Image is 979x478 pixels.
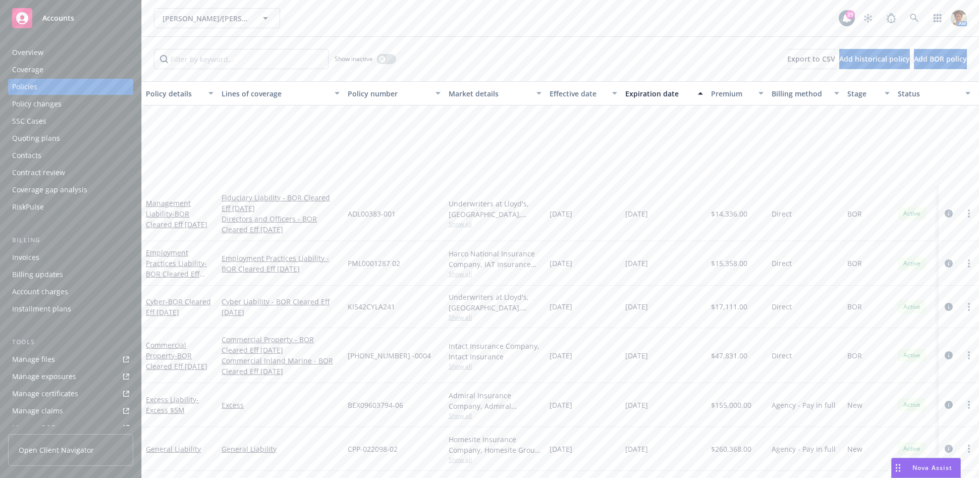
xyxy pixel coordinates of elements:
button: Add historical policy [839,49,910,69]
button: [PERSON_NAME]/[PERSON_NAME] Construction, Inc. [154,8,280,28]
a: General Liability [222,444,340,454]
div: Manage certificates [12,386,78,402]
span: $260,368.00 [711,444,751,454]
a: Management Liability [146,198,207,229]
span: [DATE] [625,444,648,454]
button: Add BOR policy [914,49,967,69]
a: Manage certificates [8,386,133,402]
a: more [963,399,975,411]
a: Stop snowing [858,8,878,28]
a: Switch app [928,8,948,28]
a: Manage BORs [8,420,133,436]
div: Manage BORs [12,420,60,436]
span: Export to CSV [787,54,835,64]
a: Overview [8,44,133,61]
a: circleInformation [943,257,955,270]
span: $15,358.00 [711,258,747,269]
span: Agency - Pay in full [772,400,836,410]
a: Installment plans [8,301,133,317]
span: [PERSON_NAME]/[PERSON_NAME] Construction, Inc. [162,13,250,24]
span: BOR [847,258,862,269]
span: [DATE] [550,301,572,312]
span: CPP-022098-02 [348,444,398,454]
span: Open Client Navigator [19,445,94,455]
button: Export to CSV [787,49,835,69]
a: SSC Cases [8,113,133,129]
a: circleInformation [943,349,955,361]
span: Active [902,444,922,453]
span: [PHONE_NUMBER] -0004 [348,350,431,361]
a: Billing updates [8,267,133,283]
div: Underwriters at Lloyd's, [GEOGRAPHIC_DATA], [PERSON_NAME] of [GEOGRAPHIC_DATA] [449,198,541,220]
button: Policy number [344,81,445,105]
a: Search [904,8,924,28]
span: Active [902,209,922,218]
a: circleInformation [943,301,955,313]
span: Show inactive [335,55,373,63]
span: BOR [847,301,862,312]
a: Coverage [8,62,133,78]
a: circleInformation [943,207,955,220]
a: Commercial Property [146,340,207,371]
a: Manage exposures [8,368,133,385]
span: New [847,400,862,410]
a: Contacts [8,147,133,164]
div: Intact Insurance Company, Intact Insurance [449,341,541,362]
span: Show all [449,411,541,420]
span: Direct [772,208,792,219]
span: PML0001287 02 [348,258,400,269]
span: BOR [847,350,862,361]
button: Lines of coverage [217,81,344,105]
div: Manage exposures [12,368,76,385]
div: Contract review [12,165,65,181]
span: - BOR Cleared Eff [DATE] [146,209,207,229]
button: Effective date [546,81,621,105]
span: $17,111.00 [711,301,747,312]
div: Contacts [12,147,41,164]
div: 29 [846,10,855,19]
div: Billing [8,235,133,245]
span: Active [902,351,922,360]
span: BOR [847,208,862,219]
span: [DATE] [625,208,648,219]
span: Nova Assist [912,463,952,472]
a: Contract review [8,165,133,181]
span: [DATE] [625,258,648,269]
button: Market details [445,81,546,105]
div: Lines of coverage [222,88,329,99]
a: Excess Liability [146,395,199,415]
div: Drag to move [892,458,904,477]
div: Policy changes [12,96,62,112]
a: circleInformation [943,399,955,411]
div: Tools [8,337,133,347]
span: [DATE] [550,350,572,361]
span: - BOR Cleared Eff [DATE] [146,258,207,289]
div: SSC Cases [12,113,46,129]
span: Add BOR policy [914,54,967,64]
a: RiskPulse [8,199,133,215]
div: Market details [449,88,530,99]
a: more [963,301,975,313]
div: Effective date [550,88,606,99]
button: Nova Assist [891,458,961,478]
div: Billing method [772,88,828,99]
div: Status [898,88,959,99]
span: [DATE] [625,400,648,410]
div: Expiration date [625,88,692,99]
a: Excess [222,400,340,410]
span: Show all [449,313,541,322]
span: BEX09603794-06 [348,400,403,410]
a: Account charges [8,284,133,300]
span: Show all [449,362,541,370]
div: Policy details [146,88,202,99]
span: Active [902,400,922,409]
a: Commercial Property - BOR Cleared Eff [DATE] [222,334,340,355]
div: Policy number [348,88,429,99]
div: Manage claims [12,403,63,419]
div: Manage files [12,351,55,367]
a: Commercial Inland Marine - BOR Cleared Eff [DATE] [222,355,340,377]
div: Coverage [12,62,43,78]
a: General Liability [146,444,201,454]
a: Fiduciary Liability - BOR Cleared Eff [DATE] [222,192,340,214]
